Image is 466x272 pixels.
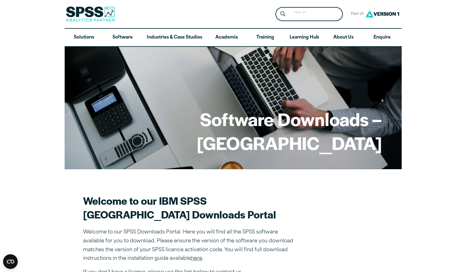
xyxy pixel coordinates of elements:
[65,29,103,47] a: Solutions
[246,29,284,47] a: Training
[83,228,297,263] p: Welcome to our SPSS Downloads Portal. Here you will find all the SPSS software available for you ...
[277,9,288,20] button: Search magnifying glass icon
[3,254,18,269] button: Open CMP widget
[324,29,363,47] a: About Us
[84,107,382,155] h1: Software Downloads – [GEOGRAPHIC_DATA]
[103,29,142,47] a: Software
[348,10,364,19] span: Part of
[207,29,246,47] a: Academia
[280,11,285,17] svg: Search magnifying glass icon
[191,256,202,261] a: here
[66,6,115,22] img: SPSS Analytics Partner
[364,8,401,20] img: Version1 Logo
[65,29,402,47] nav: Desktop version of site main menu
[363,29,401,47] a: Enquire
[285,29,324,47] a: Learning Hub
[275,7,343,21] form: Site Header Search Form
[142,29,207,47] a: Industries & Case Studies
[83,194,297,221] h2: Welcome to our IBM SPSS [GEOGRAPHIC_DATA] Downloads Portal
